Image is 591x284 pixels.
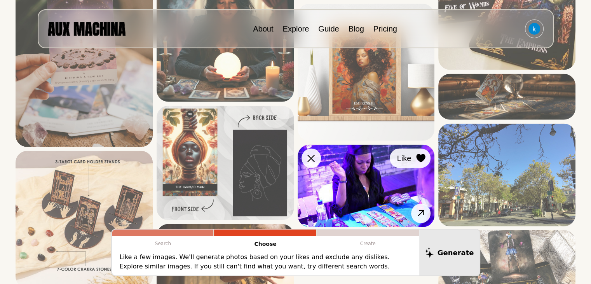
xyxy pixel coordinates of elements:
[157,106,294,220] img: Search result
[438,74,575,120] img: Search result
[214,236,317,252] p: Choose
[48,22,126,35] img: AUX MACHINA
[438,124,575,227] img: Search result
[419,230,479,275] button: Generate
[317,236,419,251] p: Create
[298,145,435,227] img: Search result
[112,236,214,251] p: Search
[253,25,273,33] a: About
[373,25,397,33] a: Pricing
[397,153,411,164] span: Like
[318,25,339,33] a: Guide
[528,23,540,35] img: Avatar
[298,4,435,141] img: Search result
[390,149,431,168] button: Like
[282,25,309,33] a: Explore
[349,25,364,33] a: Blog
[120,252,411,271] p: Like a few images. We'll generate photos based on your likes and exclude any dislikes. Explore si...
